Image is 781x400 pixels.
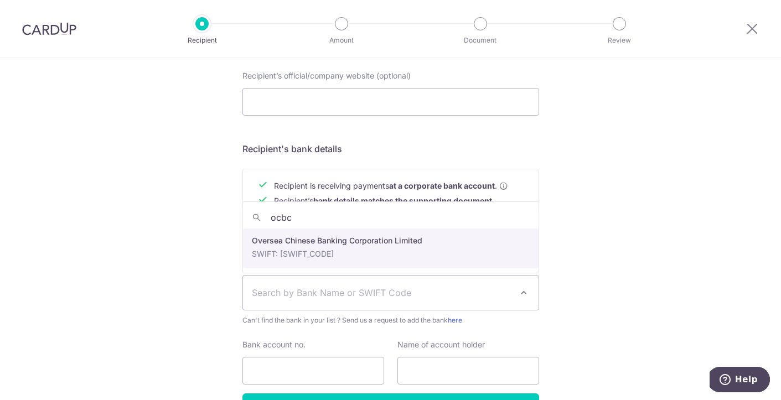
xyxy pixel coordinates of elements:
span: Help [25,8,48,18]
iframe: Opens a widget where you can find more information [710,367,770,394]
label: Bank account no. [242,339,306,350]
p: Document [439,35,521,46]
p: Oversea Chinese Banking Corporation Limited [252,235,530,246]
span: Recipient’s . [274,196,494,205]
a: here [448,316,462,324]
b: at a corporate bank account [389,180,495,191]
p: SWIFT: [SWIFT_CODE] [252,248,530,259]
b: bank details matches the supporting document [313,196,492,205]
span: Search by Bank Name or SWIFT Code [252,286,512,299]
label: Recipient’s official/company website (optional) [242,70,411,81]
span: Can't find the bank in your list ? Send us a request to add the bank [242,315,539,326]
label: Name of account holder [397,339,485,350]
h5: Recipient's bank details [242,142,539,155]
p: Recipient [161,35,243,46]
p: Amount [301,35,382,46]
span: Recipient is receiving payments . [274,180,508,191]
img: CardUp [22,22,76,35]
p: Review [578,35,660,46]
